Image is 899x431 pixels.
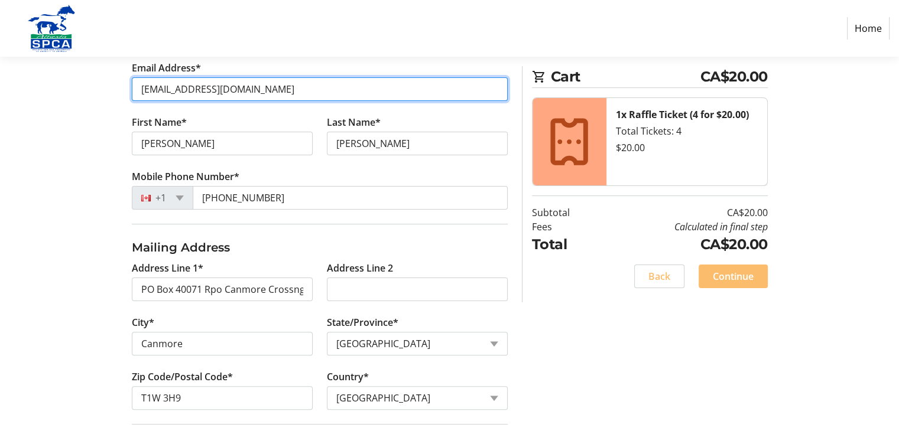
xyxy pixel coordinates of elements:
[193,186,508,210] input: (506) 234-5678
[132,386,313,410] input: Zip or Postal Code
[648,269,670,283] span: Back
[532,234,600,255] td: Total
[551,66,700,87] span: Cart
[616,124,758,138] div: Total Tickets: 4
[634,265,684,288] button: Back
[132,332,313,355] input: City
[616,108,749,121] strong: 1x Raffle Ticket (4 for $20.00)
[9,5,93,52] img: Alberta SPCA's Logo
[713,269,754,283] span: Continue
[327,261,393,275] label: Address Line 2
[600,220,768,234] td: Calculated in final step
[132,61,201,75] label: Email Address*
[132,169,239,184] label: Mobile Phone Number*
[600,234,768,255] td: CA$20.00
[616,141,758,155] div: $20.00
[847,17,890,40] a: Home
[532,205,600,220] td: Subtotal
[132,261,203,275] label: Address Line 1*
[699,265,768,288] button: Continue
[700,66,768,87] span: CA$20.00
[132,277,313,301] input: Address
[132,370,233,384] label: Zip Code/Postal Code*
[600,205,768,220] td: CA$20.00
[132,239,508,256] h3: Mailing Address
[327,115,381,129] label: Last Name*
[532,220,600,234] td: Fees
[132,315,154,329] label: City*
[132,115,187,129] label: First Name*
[327,370,369,384] label: Country*
[327,315,398,329] label: State/Province*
